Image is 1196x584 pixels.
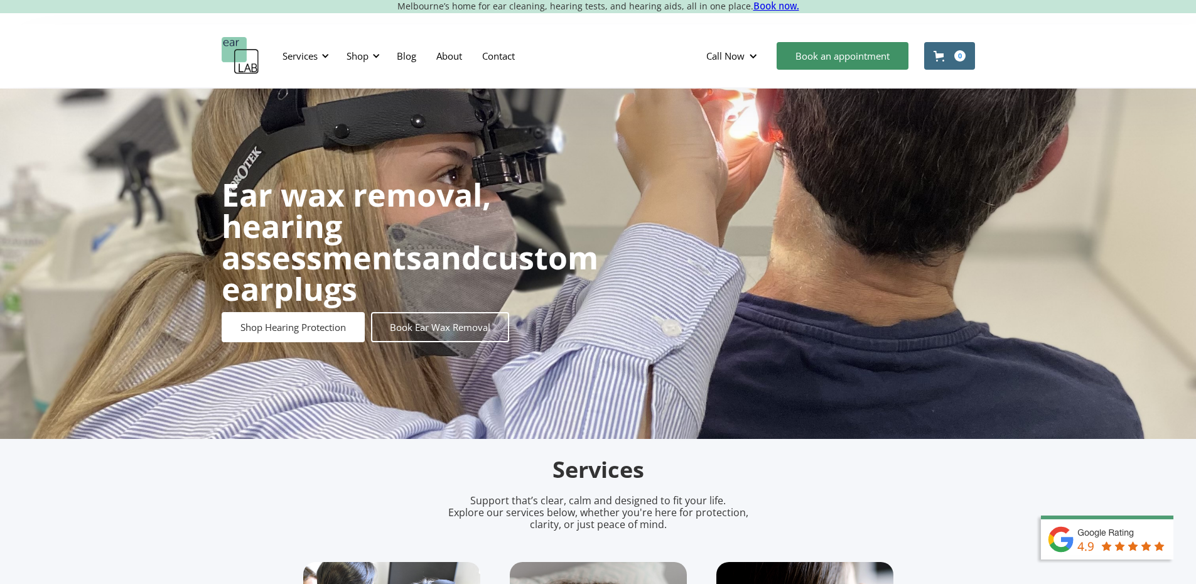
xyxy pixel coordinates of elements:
div: Services [283,50,318,62]
a: Blog [387,38,426,74]
a: Shop Hearing Protection [222,312,365,342]
div: Services [275,37,333,75]
a: home [222,37,259,75]
p: Support that’s clear, calm and designed to fit your life. Explore our services below, whether you... [432,495,765,531]
a: Contact [472,38,525,74]
h2: Services [303,455,893,485]
div: Call Now [696,37,770,75]
div: 0 [954,50,966,62]
strong: custom earplugs [222,236,598,310]
a: Open cart [924,42,975,70]
strong: Ear wax removal, hearing assessments [222,173,491,279]
h1: and [222,179,598,305]
div: Shop [339,37,384,75]
a: Book an appointment [777,42,908,70]
div: Shop [347,50,369,62]
a: Book Ear Wax Removal [371,312,509,342]
div: Call Now [706,50,745,62]
a: About [426,38,472,74]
